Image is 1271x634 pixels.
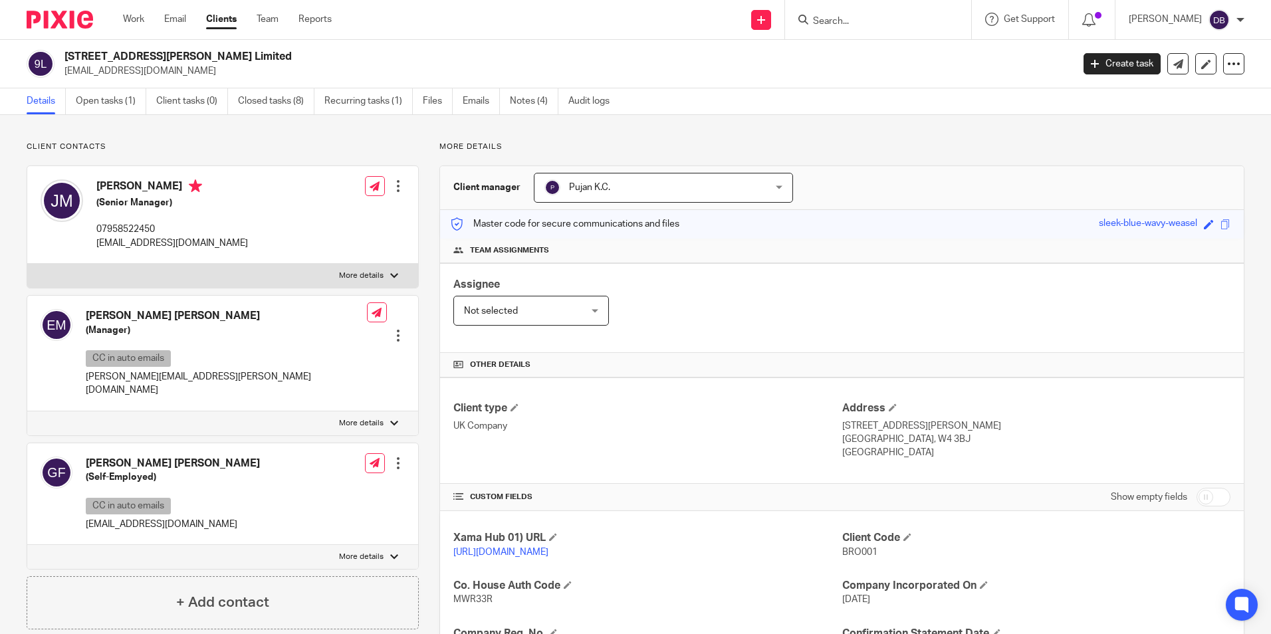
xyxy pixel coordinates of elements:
[812,16,931,28] input: Search
[453,579,842,593] h4: Co. House Auth Code
[86,370,367,397] p: [PERSON_NAME][EMAIL_ADDRESS][PERSON_NAME][DOMAIN_NAME]
[86,350,171,367] p: CC in auto emails
[27,50,55,78] img: svg%3E
[544,179,560,195] img: svg%3E
[27,142,419,152] p: Client contacts
[41,179,83,222] img: svg%3E
[76,88,146,114] a: Open tasks (1)
[453,279,500,290] span: Assignee
[27,11,93,29] img: Pixie
[453,595,493,604] span: MWR33R
[1084,53,1161,74] a: Create task
[510,88,558,114] a: Notes (4)
[86,324,367,337] h5: (Manager)
[842,531,1230,545] h4: Client Code
[453,181,520,194] h3: Client manager
[1209,9,1230,31] img: svg%3E
[569,183,610,192] span: Pujan K.C.
[156,88,228,114] a: Client tasks (0)
[86,309,367,323] h4: [PERSON_NAME] [PERSON_NAME]
[64,50,864,64] h2: [STREET_ADDRESS][PERSON_NAME] Limited
[86,498,171,514] p: CC in auto emails
[96,223,248,236] p: 07958522450
[842,595,870,604] span: [DATE]
[86,457,260,471] h4: [PERSON_NAME] [PERSON_NAME]
[842,433,1230,446] p: [GEOGRAPHIC_DATA], W4 3BJ
[842,401,1230,415] h4: Address
[453,419,842,433] p: UK Company
[453,548,548,557] a: [URL][DOMAIN_NAME]
[1004,15,1055,24] span: Get Support
[164,13,186,26] a: Email
[1111,490,1187,504] label: Show empty fields
[96,196,248,209] h5: (Senior Manager)
[470,360,530,370] span: Other details
[568,88,620,114] a: Audit logs
[238,88,314,114] a: Closed tasks (8)
[423,88,453,114] a: Files
[339,552,384,562] p: More details
[470,245,549,256] span: Team assignments
[842,548,877,557] span: BRO001
[1099,217,1197,232] div: sleek-blue-wavy-weasel
[176,592,269,613] h4: + Add contact
[86,518,260,531] p: [EMAIL_ADDRESS][DOMAIN_NAME]
[27,88,66,114] a: Details
[453,401,842,415] h4: Client type
[41,309,72,341] img: svg%3E
[96,237,248,250] p: [EMAIL_ADDRESS][DOMAIN_NAME]
[1129,13,1202,26] p: [PERSON_NAME]
[339,270,384,281] p: More details
[298,13,332,26] a: Reports
[842,579,1230,593] h4: Company Incorporated On
[189,179,202,193] i: Primary
[324,88,413,114] a: Recurring tasks (1)
[453,492,842,502] h4: CUSTOM FIELDS
[842,446,1230,459] p: [GEOGRAPHIC_DATA]
[41,457,72,488] img: svg%3E
[439,142,1244,152] p: More details
[257,13,279,26] a: Team
[123,13,144,26] a: Work
[86,471,260,484] h5: (Self-Employed)
[842,419,1230,433] p: [STREET_ADDRESS][PERSON_NAME]
[96,179,248,196] h4: [PERSON_NAME]
[206,13,237,26] a: Clients
[339,418,384,429] p: More details
[464,306,518,316] span: Not selected
[450,217,679,231] p: Master code for secure communications and files
[463,88,500,114] a: Emails
[64,64,1064,78] p: [EMAIL_ADDRESS][DOMAIN_NAME]
[453,531,842,545] h4: Xama Hub 01) URL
